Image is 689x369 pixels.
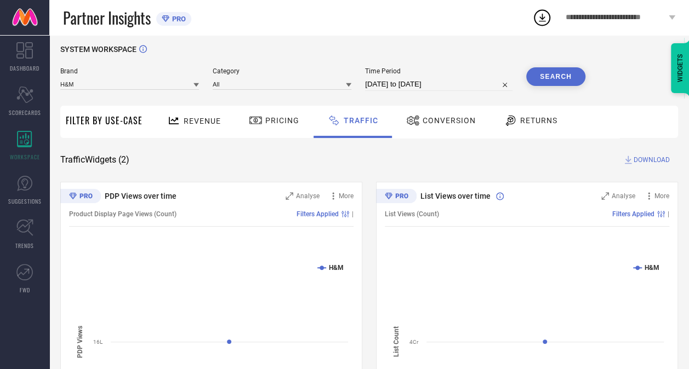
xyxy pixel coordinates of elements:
span: PDP Views over time [105,192,176,200]
span: Revenue [184,117,221,125]
span: Brand [60,67,199,75]
span: Product Display Page Views (Count) [69,210,176,218]
span: Filter By Use-Case [66,114,143,127]
span: Time Period [365,67,513,75]
span: More [339,192,354,200]
svg: Zoom [286,192,293,200]
span: PRO [169,15,186,23]
text: 16L [93,339,103,345]
span: | [668,210,669,218]
span: Conversion [423,116,476,125]
div: Open download list [532,8,552,27]
span: Filters Applied [612,210,654,218]
input: Select time period [365,78,513,91]
span: Category [213,67,351,75]
span: Analyse [612,192,635,200]
text: H&M [645,264,659,272]
span: | [352,210,354,218]
text: 4Cr [409,339,419,345]
span: SUGGESTIONS [8,197,42,205]
svg: Zoom [601,192,609,200]
span: Traffic Widgets ( 2 ) [60,154,129,165]
span: Partner Insights [63,7,151,29]
div: Premium [60,189,101,205]
span: DASHBOARD [10,64,39,72]
span: TRENDS [15,241,34,250]
tspan: List Count [392,326,400,357]
text: H&M [329,264,344,272]
span: SYSTEM WORKSPACE [60,45,136,54]
span: More [654,192,669,200]
span: WORKSPACE [10,153,40,161]
span: Traffic [344,116,378,125]
span: Returns [520,116,557,125]
span: SCORECARDS [9,108,41,117]
span: Filters Applied [297,210,339,218]
span: List Views (Count) [385,210,439,218]
span: Analyse [296,192,320,200]
div: Premium [376,189,417,205]
span: DOWNLOAD [634,154,670,165]
button: Search [526,67,585,86]
tspan: PDP Views [76,325,84,358]
span: FWD [20,286,30,294]
span: List Views over time [420,192,491,200]
span: Pricing [265,116,299,125]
